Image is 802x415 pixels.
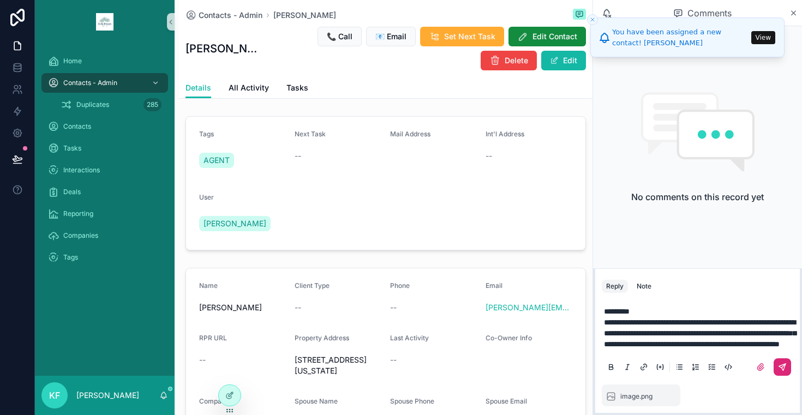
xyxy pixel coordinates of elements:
[286,82,308,93] span: Tasks
[229,78,269,100] a: All Activity
[612,27,748,48] div: You have been assigned a new contact! [PERSON_NAME]
[49,389,60,402] span: KF
[63,57,82,65] span: Home
[486,334,532,342] span: Co-Owner Info
[295,281,330,290] span: Client Type
[632,280,656,293] button: Note
[143,98,161,111] div: 285
[390,302,397,313] span: --
[41,51,168,71] a: Home
[327,31,352,42] span: 📞 Call
[204,155,230,166] span: AGENT
[687,7,732,20] span: Comments
[273,10,336,21] a: [PERSON_NAME]
[295,130,326,138] span: Next Task
[185,10,262,21] a: Contacts - Admin
[204,218,266,229] span: [PERSON_NAME]
[199,216,271,231] a: [PERSON_NAME]
[41,204,168,224] a: Reporting
[41,73,168,93] a: Contacts - Admin
[199,334,227,342] span: RPR URL
[185,41,260,56] h1: [PERSON_NAME]
[508,27,586,46] button: Edit Contact
[486,397,527,405] span: Spouse Email
[751,31,775,44] button: View
[76,390,139,401] p: [PERSON_NAME]
[390,334,429,342] span: Last Activity
[41,226,168,245] a: Companies
[390,354,397,365] span: --
[63,122,91,131] span: Contacts
[199,193,214,201] span: User
[199,153,234,168] a: AGENT
[486,130,524,138] span: Int'l Address
[532,31,577,42] span: Edit Contact
[63,209,93,218] span: Reporting
[63,79,117,87] span: Contacts - Admin
[199,10,262,21] span: Contacts - Admin
[63,253,78,262] span: Tags
[295,151,301,161] span: --
[390,130,430,138] span: Mail Address
[41,117,168,136] a: Contacts
[199,397,229,405] span: Company
[41,139,168,158] a: Tasks
[96,13,113,31] img: App logo
[486,302,572,313] a: [PERSON_NAME][EMAIL_ADDRESS][DOMAIN_NAME]
[295,334,349,342] span: Property Address
[199,302,286,313] span: [PERSON_NAME]
[199,130,214,138] span: Tags
[63,188,81,196] span: Deals
[63,144,81,153] span: Tasks
[637,282,651,291] div: Note
[505,55,528,66] span: Delete
[587,14,598,25] button: Close toast
[295,397,338,405] span: Spouse Name
[366,27,416,46] button: 📧 Email
[420,27,504,46] button: Set Next Task
[76,100,109,109] span: Duplicates
[486,151,492,161] span: --
[295,354,381,376] span: [STREET_ADDRESS][US_STATE]
[185,78,211,99] a: Details
[41,248,168,267] a: Tags
[286,78,308,100] a: Tasks
[41,182,168,202] a: Deals
[199,354,206,365] span: --
[199,281,218,290] span: Name
[63,166,100,175] span: Interactions
[444,31,495,42] span: Set Next Task
[375,31,406,42] span: 📧 Email
[390,281,410,290] span: Phone
[295,302,301,313] span: --
[229,82,269,93] span: All Activity
[390,397,434,405] span: Spouse Phone
[63,231,98,240] span: Companies
[35,44,175,281] div: scrollable content
[481,51,537,70] button: Delete
[486,281,502,290] span: Email
[541,51,586,70] button: Edit
[185,82,211,93] span: Details
[631,190,764,203] h2: No comments on this record yet
[318,27,362,46] button: 📞 Call
[41,160,168,180] a: Interactions
[55,95,168,115] a: Duplicates285
[620,392,653,400] span: image.png
[602,280,628,293] button: Reply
